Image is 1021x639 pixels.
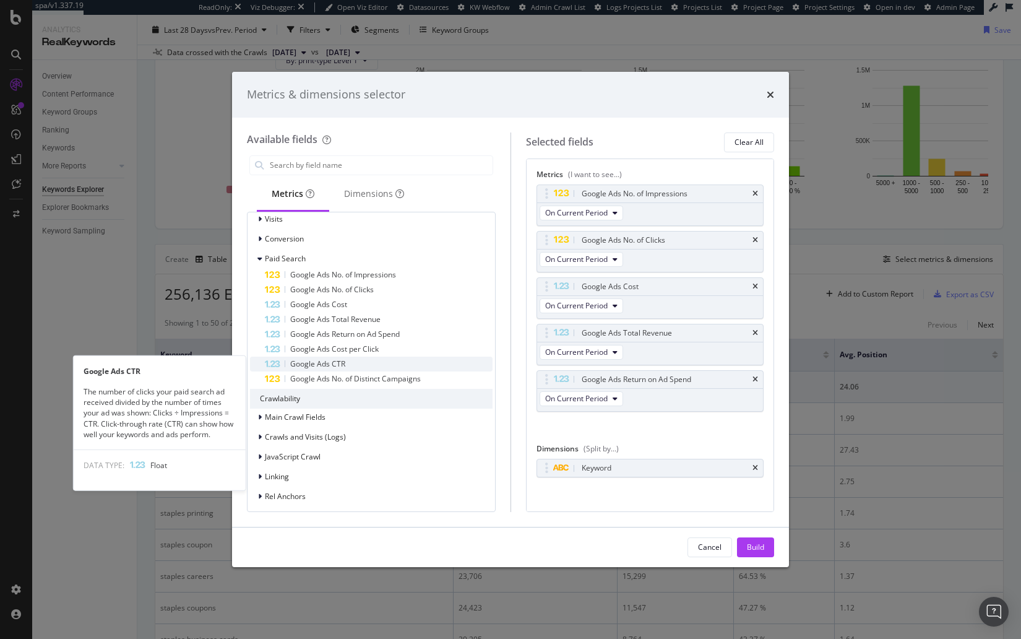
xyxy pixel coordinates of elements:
div: Metrics [536,169,764,185]
div: Available fields [247,133,317,146]
span: Paid Search [265,253,306,264]
div: Google Ads Return on Ad SpendtimesOn Current Period [536,370,764,412]
div: (I want to see...) [568,169,622,180]
div: Dimensions [536,443,764,459]
span: Google Ads CTR [290,359,345,369]
button: On Current Period [540,298,623,313]
div: Selected fields [526,135,593,149]
div: times [752,464,758,472]
span: Rel Anchors [265,491,306,502]
div: Google Ads Return on Ad Spend [582,373,691,386]
span: Visits [265,214,283,224]
div: times [752,283,758,290]
span: Google Ads No. of Clicks [290,284,374,295]
div: Google Ads Total RevenuetimesOn Current Period [536,324,764,365]
div: Keywordtimes [536,459,764,477]
div: Google Ads No. of Clicks [582,234,665,246]
span: Linking [265,471,289,482]
div: Google Ads No. of ClickstimesOn Current Period [536,231,764,272]
span: Conversion [265,233,304,244]
button: On Current Period [540,252,623,267]
button: On Current Period [540,206,623,220]
div: Keyword [582,462,611,474]
span: JavaScript Crawl [265,451,321,462]
div: Metrics [272,188,314,200]
div: Google Ads Total Revenue [582,327,672,339]
span: Main Crawl Fields [265,412,325,422]
div: Open Intercom Messenger [979,597,1009,627]
button: Cancel [687,537,732,557]
div: Cancel [698,542,722,552]
div: Google Ads Cost [582,280,639,293]
span: On Current Period [545,254,608,264]
div: Crawlability [250,389,493,409]
div: Dimensions [344,188,404,200]
span: On Current Period [545,347,608,357]
button: On Current Period [540,391,623,406]
span: Google Ads Total Revenue [290,314,381,324]
div: Google Ads No. of Impressions [582,188,687,200]
div: Metrics & dimensions selector [247,87,405,103]
button: Build [737,537,774,557]
div: Google Ads No. of ImpressionstimesOn Current Period [536,185,764,226]
span: On Current Period [545,393,608,404]
span: Google Ads Cost [290,299,347,310]
span: Google Ads No. of Distinct Campaigns [290,373,421,384]
button: On Current Period [540,345,623,360]
span: On Current Period [545,300,608,311]
button: Clear All [724,133,774,152]
div: times [752,190,758,198]
span: Sitemap import [265,511,318,521]
div: (Split by...) [584,443,619,454]
div: times [752,329,758,337]
div: modal [232,72,789,567]
div: Google Ads CTR [74,366,246,376]
span: Google Ads Cost per Click [290,344,379,354]
span: Google Ads No. of Impressions [290,269,396,280]
div: times [752,237,758,244]
input: Search by field name [269,156,493,175]
div: Clear All [735,137,764,147]
span: On Current Period [545,207,608,218]
span: Google Ads Return on Ad Spend [290,329,400,339]
div: times [752,376,758,383]
div: The number of clicks your paid search ad received divided by the number of times your ad was show... [74,386,246,440]
div: Build [747,542,764,552]
span: Crawls and Visits (Logs) [265,432,346,442]
div: Google Ads CosttimesOn Current Period [536,277,764,319]
div: times [767,87,774,103]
